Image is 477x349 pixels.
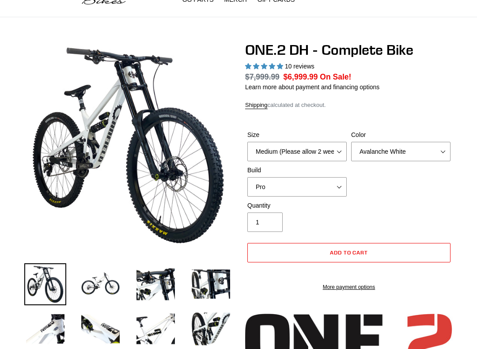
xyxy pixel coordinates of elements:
[245,101,453,110] div: calculated at checkout.
[245,42,453,58] h1: ONE.2 DH - Complete Bike
[79,263,121,305] img: Load image into Gallery viewer, ONE.2 DH - Complete Bike
[284,72,318,81] span: $6,999.99
[245,83,379,91] a: Learn more about payment and financing options
[135,263,177,305] img: Load image into Gallery viewer, ONE.2 DH - Complete Bike
[245,72,280,81] s: $7,999.99
[245,63,285,70] span: 5.00 stars
[245,102,268,109] a: Shipping
[330,249,368,256] span: Add to cart
[247,130,347,140] label: Size
[247,283,450,291] a: More payment options
[247,243,450,262] button: Add to cart
[24,263,66,305] img: Load image into Gallery viewer, ONE.2 DH - Complete Bike
[190,263,232,305] img: Load image into Gallery viewer, ONE.2 DH - Complete Bike
[351,130,450,140] label: Color
[247,201,347,210] label: Quantity
[320,71,351,83] span: On Sale!
[285,63,314,70] span: 10 reviews
[247,166,347,175] label: Build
